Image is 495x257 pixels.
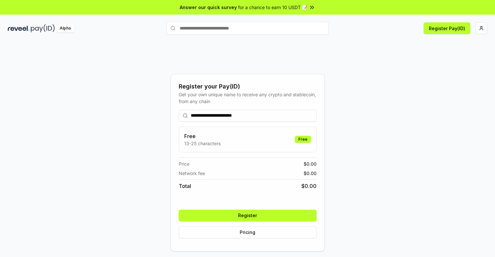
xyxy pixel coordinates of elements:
[304,170,317,177] span: $ 0.00
[179,160,189,167] span: Price
[8,24,30,32] img: reveel_dark
[179,170,205,177] span: Network fee
[184,132,221,140] h3: Free
[179,210,317,221] button: Register
[56,24,74,32] div: Alpha
[179,227,317,238] button: Pricing
[301,182,317,190] span: $ 0.00
[180,4,237,11] span: Answer our quick survey
[238,4,308,11] span: for a chance to earn 10 USDT 📝
[184,140,221,147] p: 13-25 characters
[31,24,55,32] img: pay_id
[424,22,470,34] button: Register Pay(ID)
[295,136,311,143] div: Free
[304,160,317,167] span: $ 0.00
[179,91,317,105] div: Get your own unique name to receive any crypto and stablecoin, from any chain
[179,82,317,91] div: Register your Pay(ID)
[179,182,191,190] span: Total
